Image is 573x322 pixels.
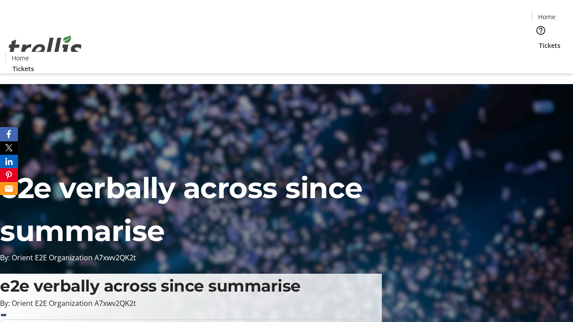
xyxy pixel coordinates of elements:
a: Tickets [532,41,568,50]
a: Home [532,12,561,21]
span: Tickets [539,41,560,50]
img: Orient E2E Organization A7xwv2QK2t's Logo [5,25,85,70]
button: Help [532,21,550,39]
span: Tickets [13,64,34,73]
button: Cart [532,50,550,68]
a: Home [6,53,34,63]
span: Home [538,12,556,21]
a: Tickets [5,64,41,73]
span: Home [12,53,29,63]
